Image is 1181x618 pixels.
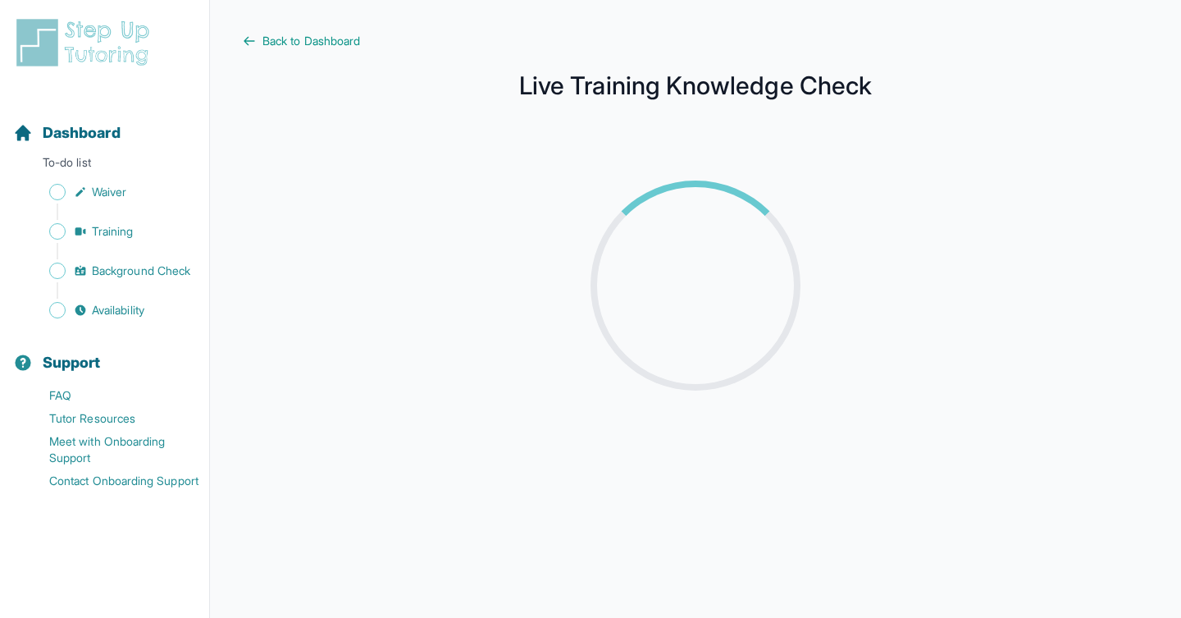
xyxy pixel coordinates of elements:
[7,325,203,381] button: Support
[243,76,1148,95] h1: Live Training Knowledge Check
[13,181,209,204] a: Waiver
[7,95,203,151] button: Dashboard
[7,154,203,177] p: To-do list
[13,16,159,69] img: logo
[43,351,101,374] span: Support
[13,259,209,282] a: Background Check
[13,121,121,144] a: Dashboard
[43,121,121,144] span: Dashboard
[92,263,190,279] span: Background Check
[92,184,126,200] span: Waiver
[92,223,134,240] span: Training
[13,430,209,469] a: Meet with Onboarding Support
[92,302,144,318] span: Availability
[262,33,360,49] span: Back to Dashboard
[13,384,209,407] a: FAQ
[13,220,209,243] a: Training
[13,299,209,322] a: Availability
[243,33,1148,49] a: Back to Dashboard
[13,407,209,430] a: Tutor Resources
[13,469,209,492] a: Contact Onboarding Support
